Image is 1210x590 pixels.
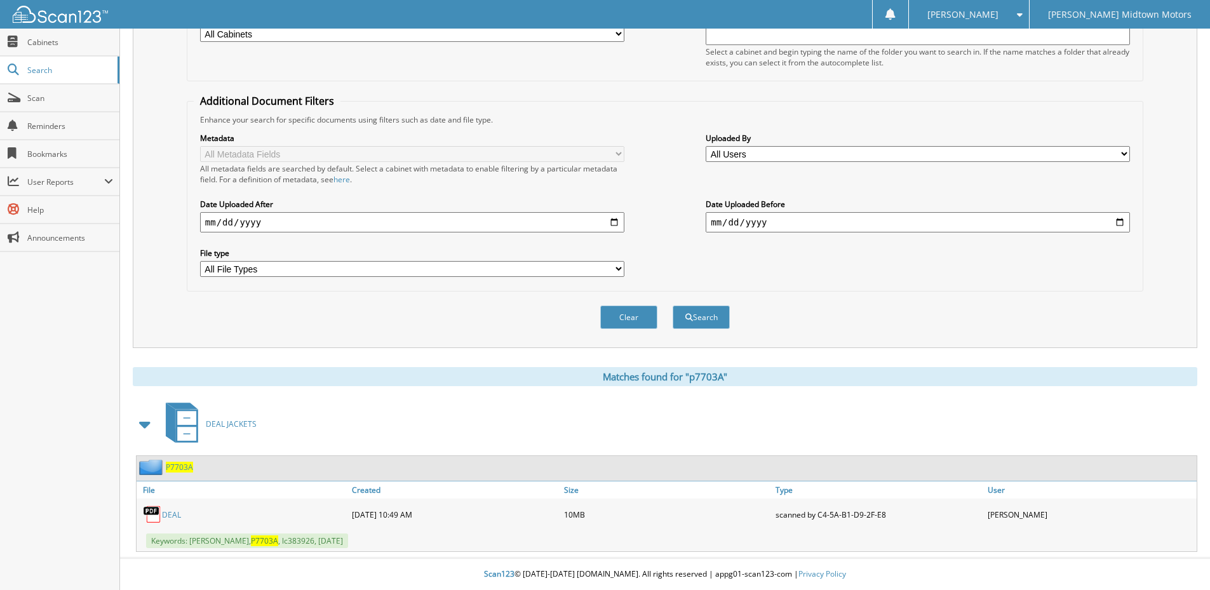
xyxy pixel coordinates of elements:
span: Help [27,204,113,215]
a: Privacy Policy [798,568,846,579]
a: here [333,174,350,185]
span: Scan [27,93,113,104]
a: DEAL JACKETS [158,399,257,449]
div: scanned by C4-5A-B1-D9-2F-E8 [772,502,985,527]
img: folder2.png [139,459,166,475]
label: Date Uploaded After [200,199,624,210]
div: [PERSON_NAME] [985,502,1197,527]
div: Enhance your search for specific documents using filters such as date and file type. [194,114,1136,125]
span: Announcements [27,232,113,243]
label: Date Uploaded Before [706,199,1130,210]
a: P7703A [166,462,193,473]
div: Matches found for "p7703A" [133,367,1197,386]
span: Scan123 [484,568,514,579]
span: User Reports [27,177,104,187]
legend: Additional Document Filters [194,94,340,108]
iframe: Chat Widget [1146,529,1210,590]
span: P7703A [251,535,278,546]
div: Select a cabinet and begin typing the name of the folder you want to search in. If the name match... [706,46,1130,68]
input: end [706,212,1130,232]
a: File [137,481,349,499]
div: [DATE] 10:49 AM [349,502,561,527]
span: [PERSON_NAME] [927,11,998,18]
span: Cabinets [27,37,113,48]
span: Search [27,65,111,76]
label: File type [200,248,624,258]
button: Search [673,305,730,329]
a: Type [772,481,985,499]
input: start [200,212,624,232]
img: scan123-logo-white.svg [13,6,108,23]
div: All metadata fields are searched by default. Select a cabinet with metadata to enable filtering b... [200,163,624,185]
span: Bookmarks [27,149,113,159]
span: [PERSON_NAME] Midtown Motors [1048,11,1192,18]
span: Reminders [27,121,113,131]
a: User [985,481,1197,499]
a: Size [561,481,773,499]
span: Keywords: [PERSON_NAME], , lc383926, [DATE] [146,533,348,548]
label: Uploaded By [706,133,1130,144]
button: Clear [600,305,657,329]
span: DEAL JACKETS [206,419,257,429]
a: DEAL [162,509,181,520]
img: PDF.png [143,505,162,524]
label: Metadata [200,133,624,144]
div: © [DATE]-[DATE] [DOMAIN_NAME]. All rights reserved | appg01-scan123-com | [120,559,1210,590]
div: 10MB [561,502,773,527]
a: Created [349,481,561,499]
